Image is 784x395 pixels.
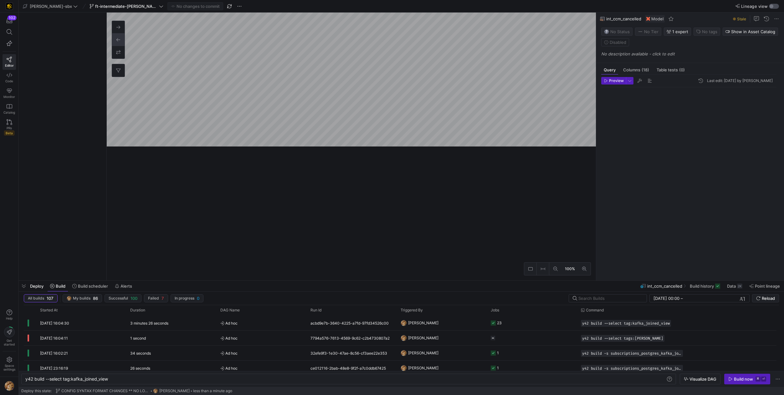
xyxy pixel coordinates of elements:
input: Start datetime [653,296,679,301]
span: [PERSON_NAME] [408,315,438,330]
img: logo.gif [347,142,356,151]
span: [DATE] 16:02:21 [40,351,68,356]
span: All builds [28,296,44,300]
img: https://storage.googleapis.com/y42-prod-data-exchange/images/1Nvl5cecG3s9yuu18pSpZlzl4PBNfpIlp06V... [401,350,407,356]
span: Run Id [310,308,321,312]
img: https://storage.googleapis.com/y42-prod-data-exchange/images/1Nvl5cecG3s9yuu18pSpZlzl4PBNfpIlp06V... [67,296,72,301]
y42-duration: 26 seconds [130,366,150,371]
button: All builds107 [24,294,58,302]
span: Model [651,16,664,21]
button: [PERSON_NAME]-sbx [21,2,79,10]
span: Reload [762,296,775,301]
span: Monitor [3,95,15,99]
p: No description available - click to edit [601,51,781,56]
button: Reload [752,294,779,302]
span: Command [586,308,604,312]
span: [PERSON_NAME] [408,346,438,360]
span: Query [604,68,616,72]
button: CONFIG SYNTAX FORMAT CHANGES ** NO LOGIC CHANGEShttps://storage.googleapis.com/y42-prod-data-exch... [54,387,234,395]
span: int_ccm_cancelled [606,16,641,21]
a: Editor [3,54,16,70]
span: ft-intermediate-[PERSON_NAME]-08042025 [95,4,158,9]
span: DAG Name [220,308,240,312]
span: Data [727,284,736,289]
button: In progress0 [171,294,203,302]
y42-duration: 3 minutes 26 seconds [130,321,168,326]
div: 102 [8,15,17,20]
span: Columns [623,68,649,72]
button: Build history [687,281,723,291]
span: [PERSON_NAME] [408,331,438,345]
span: In progress [175,296,194,300]
img: https://storage.googleapis.com/y42-prod-data-exchange/images/1Nvl5cecG3s9yuu18pSpZlzl4PBNfpIlp06V... [153,388,158,393]
button: Show in Asset Catalog [723,28,778,36]
span: Failed [148,296,159,300]
span: Deploy [30,284,44,289]
span: Jobs [491,308,499,312]
span: Triggered By [401,308,423,312]
a: PRsBeta [3,117,16,138]
span: Build scheduler [78,284,108,289]
span: Build history [690,284,714,289]
span: Help [5,316,13,320]
span: Stale [737,17,746,21]
div: 23 [497,315,502,330]
span: Code [5,79,13,83]
span: Visualize DAG [689,377,716,382]
button: Point lineage [746,281,783,291]
div: Press SPACE to select this row. [24,315,776,331]
div: Press SPACE to select this row. [24,361,776,376]
span: y42 build --select tag:kafka_joined_view [25,376,108,382]
span: [PERSON_NAME] [159,389,190,393]
input: Search Builds [578,296,642,301]
span: Ad hoc [220,346,303,361]
span: CONFIG SYNTAX FORMAT CHANGES ** NO LOGIC CHANGES [61,389,150,393]
span: y42 build --select tag:kafka_joined_view [582,321,670,326]
div: 2K [737,284,742,289]
span: 0 [197,296,199,301]
span: Ad hoc [220,331,303,346]
button: Failed7 [144,294,168,302]
span: less than a minute ago [193,389,232,393]
span: No tags [702,29,717,34]
button: Help [3,307,16,323]
span: 100 [131,296,137,301]
button: Visualize DAG [680,374,720,384]
kbd: ⏎ [761,377,766,382]
span: Duration [130,308,145,312]
button: Preview [601,77,626,85]
div: Last edit: [DATE] by [PERSON_NAME] [707,79,773,83]
kbd: ⌘ [756,377,761,382]
y42-duration: 34 seconds [130,351,151,356]
div: Press SPACE to select this row. [24,346,776,361]
span: Lineage view [741,4,768,9]
span: No Status [604,29,630,34]
span: y42 build -s subscriptions_postgres_kafka_joined_view [582,351,682,356]
span: Alerts [120,284,132,289]
input: End datetime [684,296,725,301]
span: [PERSON_NAME] [408,361,438,375]
button: 102 [3,15,16,26]
img: https://storage.googleapis.com/y42-prod-data-exchange/images/1Nvl5cecG3s9yuu18pSpZlzl4PBNfpIlp06V... [401,320,407,326]
span: – [681,296,683,301]
span: Space settings [3,364,15,371]
img: https://storage.googleapis.com/y42-prod-data-exchange/images/1Nvl5cecG3s9yuu18pSpZlzl4PBNfpIlp06V... [401,335,407,341]
button: https://storage.googleapis.com/y42-prod-data-exchange/images/1Nvl5cecG3s9yuu18pSpZlzl4PBNfpIlp06V... [3,379,16,392]
img: No status [604,29,609,34]
div: 7794a576-7613-4569-9c62-c2b4730807a2 [307,331,397,345]
span: Get started [4,339,15,346]
button: Getstarted [3,324,16,349]
span: [DATE] 23:16:19 [40,366,68,371]
span: (0) [679,68,685,72]
span: PRs [7,126,12,130]
span: Successful [109,296,128,300]
a: Monitor [3,85,16,101]
button: https://storage.googleapis.com/y42-prod-data-exchange/images/1Nvl5cecG3s9yuu18pSpZlzl4PBNfpIlp06V... [63,294,102,302]
img: https://storage.googleapis.com/y42-prod-data-exchange/images/1Nvl5cecG3s9yuu18pSpZlzl4PBNfpIlp06V... [401,365,407,371]
span: [DATE] 16:04:11 [40,336,68,341]
span: Show in Asset Catalog [731,29,775,34]
span: y42 build --select tags:[PERSON_NAME] [582,336,663,341]
div: ce012116-2bab-48e8-9f2f-a7c0ddb67425 [307,361,397,375]
div: 1 [497,361,499,375]
div: Build now [734,377,753,382]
